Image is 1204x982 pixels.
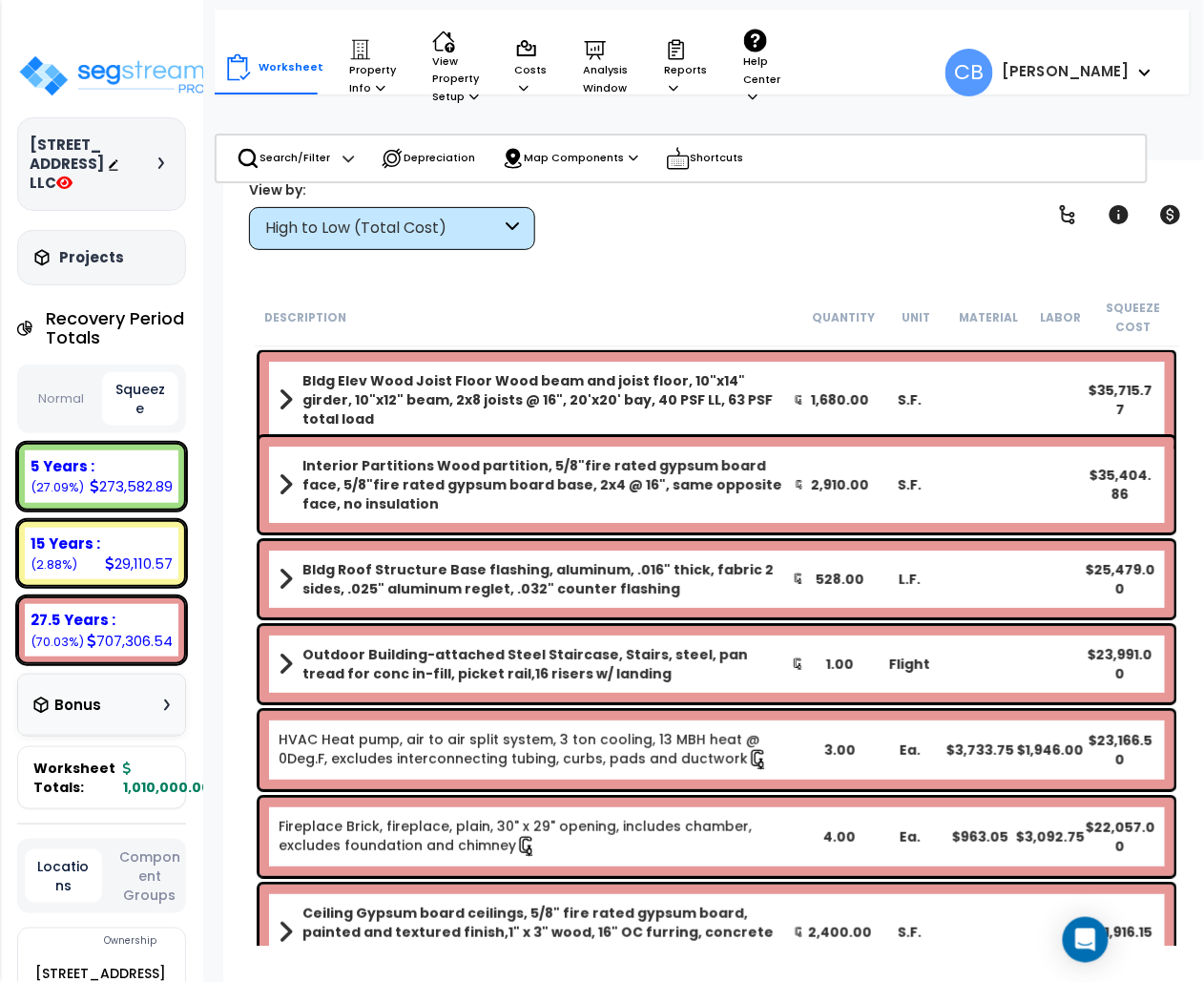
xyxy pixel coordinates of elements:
div: 273,582.89 [90,476,173,496]
div: Ownership [56,930,185,953]
div: Ea. [875,827,945,846]
div: $3,092.75 [1015,827,1086,846]
div: $3,733.75 [945,741,1016,760]
p: Depreciation [381,147,475,170]
div: Ea. [875,741,945,760]
div: S.F. [875,923,945,942]
button: Squeeze [102,372,179,426]
div: Depreciation [370,137,486,179]
div: $23,991.00 [1086,645,1156,683]
div: 2,400.00 [805,923,876,942]
div: $25,479.00 [1086,560,1156,598]
p: Help Center [744,29,781,106]
p: Shortcuts [666,145,744,172]
small: Material [959,310,1018,325]
p: Map Components [502,147,639,170]
button: Locations [25,849,102,903]
div: L.F. [875,570,945,589]
a: Assembly Title [279,560,804,598]
div: Shortcuts [655,136,755,181]
div: $35,404.86 [1086,466,1156,504]
b: 5 Years : [31,456,94,476]
div: 4.00 [805,827,876,846]
div: 1,680.00 [805,390,876,409]
p: View Property Setup [432,30,479,106]
b: Ceiling Gypsum board ceilings, 5/8" fire rated gypsum board, painted and textured finish,1" x 3" ... [302,904,794,961]
small: Description [264,310,346,325]
div: 2,910.00 [805,475,876,494]
p: Costs [515,38,548,96]
div: View by: [249,180,535,199]
div: $23,166.50 [1086,731,1156,769]
b: 27.5 Years : [31,610,115,630]
h4: Recovery Period Totals [46,309,187,347]
div: 707,306.54 [87,631,173,651]
button: Normal [25,383,97,416]
a: Assembly Title [279,904,804,961]
div: $1,946.00 [1015,741,1086,760]
div: S.F. [875,390,945,409]
b: Bldg Elev Wood Joist Floor Wood beam and joist floor, 10"x14" girder, 10"x12" beam, 2x8 joists @ ... [302,371,794,428]
a: Assembly Title [279,371,804,428]
b: 15 Years : [31,533,100,554]
b: Interior Partitions Wood partition, 5/8"fire rated gypsum board face, 5/8"fire rated gypsum board... [302,456,795,513]
div: $35,715.77 [1086,381,1156,419]
button: Component Groups [112,846,189,906]
p: Property Info [349,38,396,96]
img: logo_pro_r.png [17,53,211,98]
div: $22,057.00 [1086,818,1156,856]
span: CB [945,49,993,96]
div: High to Low (Total Cost) [265,218,501,240]
a: Assembly Title [279,645,804,683]
small: (70.03%) [31,634,84,650]
h3: [STREET_ADDRESS] LLC [30,136,107,193]
div: $963.05 [945,827,1016,846]
b: 1,010,000.00 [123,759,211,797]
div: 528.00 [805,570,876,589]
div: S.F. [875,475,945,494]
b: [PERSON_NAME] [1003,61,1130,81]
p: Search/Filter [237,147,330,170]
div: 1.00 [805,655,876,674]
span: Worksheet Totals: [33,759,115,797]
small: Quantity [813,310,876,325]
div: 3.00 [805,741,876,760]
a: Individual Item [279,817,804,857]
b: Outdoor Building-attached Steel Staircase, Stairs, steel, pan tread for conc in-fill, picket rail... [302,645,792,683]
div: $21,916.15 [1086,923,1156,942]
a: Individual Item [279,730,804,770]
p: Reports [665,38,708,96]
small: Squeeze Cost [1107,301,1161,335]
p: Analysis Window [584,38,629,96]
h3: Bonus [54,698,101,714]
small: (2.88%) [31,556,77,573]
div: Open Intercom Messenger [1063,917,1109,963]
small: Unit [902,310,930,325]
div: 29,110.57 [105,554,173,574]
h3: Projects [59,248,124,267]
a: Assembly Title [279,456,804,513]
b: Bldg Roof Structure Base flashing, aluminum, .016" thick, fabric 2 sides, .025" aluminum reglet, ... [302,560,793,598]
p: Worksheet [259,58,323,76]
div: Flight [875,655,945,674]
small: (27.09%) [31,479,84,495]
small: Labor [1041,310,1082,325]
